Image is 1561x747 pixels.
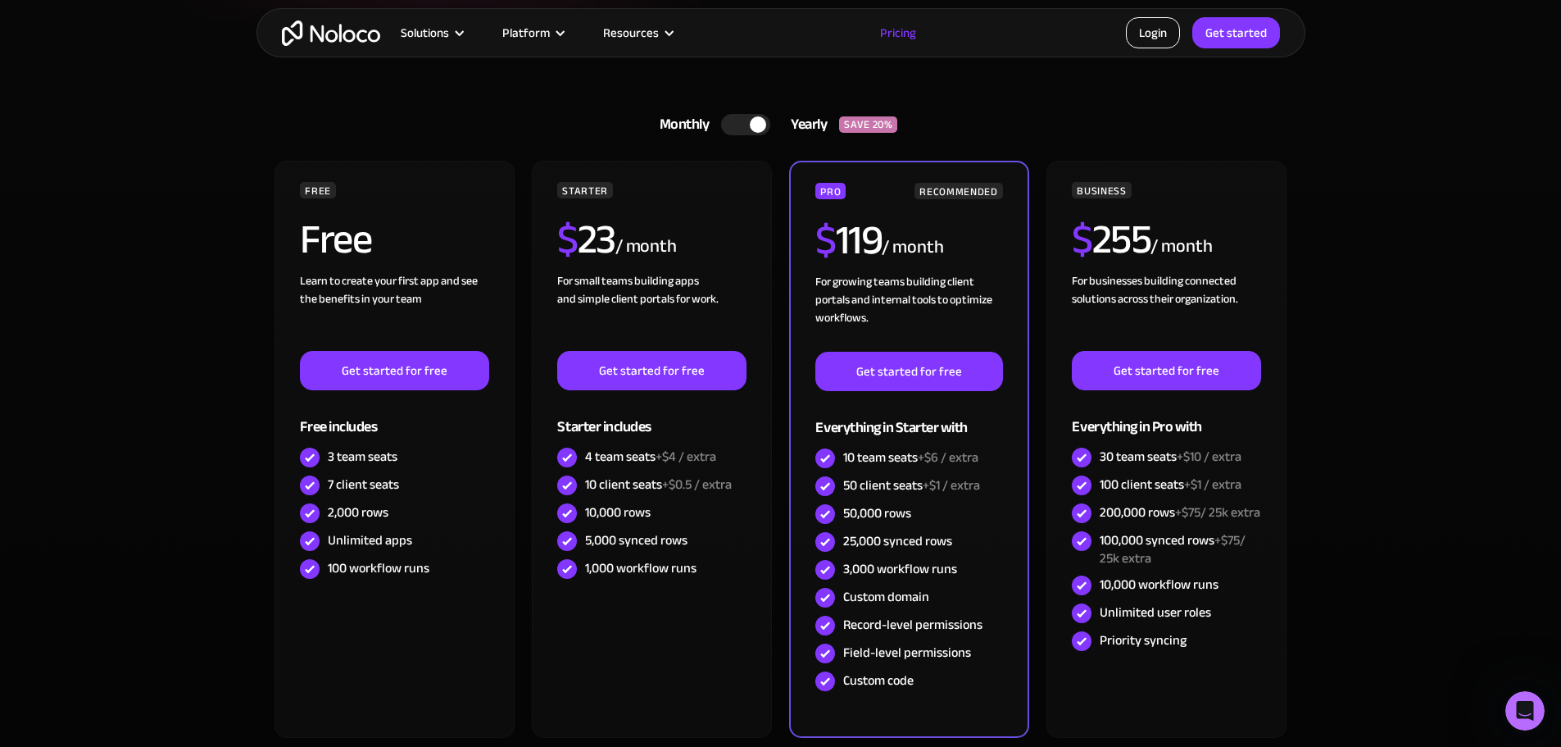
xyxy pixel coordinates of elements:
[380,22,482,43] div: Solutions
[815,391,1002,444] div: Everything in Starter with
[843,476,980,494] div: 50 client seats
[585,531,687,549] div: 5,000 synced rows
[78,524,91,537] button: Gif picker
[923,473,980,498] span: +$1 / extra
[300,182,336,198] div: FREE
[1100,503,1260,522] div: 200,000 rows
[1100,448,1241,466] div: 30 team seats
[26,175,302,233] div: are for people who work at your company - data admins, builders, and team members with your compa...
[815,202,836,279] span: $
[26,485,119,494] div: Help Bot • 1m ago
[1072,182,1131,198] div: BUSINESS
[72,110,302,142] div: what is the difference between Team Seats and Client Seats?
[1072,201,1092,278] span: $
[14,490,314,517] textarea: Message…
[13,445,234,481] div: Is that what you were looking for?Help Bot • 1m ago
[25,524,39,537] button: Upload attachment
[288,7,317,36] div: Close
[1100,576,1218,594] div: 10,000 workflow runs
[770,112,839,137] div: Yearly
[256,7,288,38] button: Home
[1100,531,1260,567] div: 100,000 synced rows
[13,165,315,445] div: Help Bot says…
[482,22,583,43] div: Platform
[13,2,315,100] div: Darragh says…
[1192,17,1280,48] a: Get started
[557,351,746,390] a: Get started for free
[1100,604,1211,622] div: Unlimited user roles
[1100,528,1246,571] span: +$75/ 25k extra
[1184,472,1241,497] span: +$1 / extra
[583,22,692,43] div: Resources
[29,221,43,235] a: Source reference 22646391:
[13,165,315,444] div: Team Seatsare for people who work at your company - data admins, builders, and team members with ...
[843,644,971,662] div: Field-level permissions
[557,201,578,278] span: $
[26,61,256,77] div: [PERSON_NAME]
[615,234,677,260] div: / month
[603,22,659,43] div: Resources
[860,22,937,43] a: Pricing
[843,672,914,690] div: Custom code
[47,9,73,35] img: Profile image for Help Bot
[882,235,943,261] div: / month
[839,116,897,133] div: SAVE 20%
[502,22,550,43] div: Platform
[281,517,307,544] button: Send a message…
[91,307,104,321] a: Source reference 106060548:
[585,476,732,494] div: 10 client seats
[328,448,397,466] div: 3 team seats
[79,8,135,20] h1: Help Bot
[26,455,221,471] div: Is that what you were looking for?
[1072,272,1260,351] div: For businesses building connected solutions across their organization. ‍
[26,242,104,255] b: Client Seats
[1175,500,1260,525] span: +$75/ 25k extra
[11,7,42,38] button: go back
[1177,444,1241,469] span: +$10 / extra
[557,390,746,444] div: Starter includes
[26,402,302,434] div: Team seats cost more per additional user than client seats across all our plans.
[401,22,449,43] div: Solutions
[300,351,488,390] a: Get started for free
[13,100,315,165] div: user says…
[914,183,1002,199] div: RECOMMENDED
[585,503,651,522] div: 10,000 rows
[1072,390,1260,444] div: Everything in Pro with
[1072,351,1260,390] a: Get started for free
[1072,219,1150,260] h2: 255
[52,524,65,537] button: Emoji picker
[843,588,929,606] div: Custom domain
[59,100,315,152] div: what is the difference between Team Seats and Client Seats?
[557,182,612,198] div: STARTER
[815,273,1002,352] div: For growing teams building client portals and internal tools to optimize workflows.
[26,175,100,189] b: Team Seats
[1100,631,1187,649] div: Priority syncing
[585,448,716,466] div: 4 team seats
[557,272,746,351] div: For small teams building apps and simple client portals for work. ‍
[918,445,978,470] span: +$6 / extra
[843,504,911,522] div: 50,000 rows
[282,20,380,46] a: home
[639,112,722,137] div: Monthly
[79,20,204,37] p: The team can also help
[662,472,732,497] span: +$0.5 / extra
[13,2,269,87] div: Hi there, if you have any questions about our pricing, just let us know![PERSON_NAME]
[843,449,978,467] div: 10 team seats
[300,272,488,351] div: Learn to create your first app and see the benefits in your team ‍
[815,352,1002,391] a: Get started for free
[26,330,302,394] div: The key difference is that team members actively manage and maintain the app, while clients acces...
[843,560,957,578] div: 3,000 workflow runs
[328,476,399,494] div: 7 client seats
[13,445,315,517] div: Help Bot says…
[815,220,882,261] h2: 119
[328,503,388,522] div: 2,000 rows
[1126,17,1180,48] a: Login
[104,524,117,537] button: Start recording
[1505,691,1545,731] iframe: Intercom live chat
[843,532,952,550] div: 25,000 synced rows
[328,531,412,549] div: Unlimited apps
[815,183,846,199] div: PRO
[1100,476,1241,494] div: 100 client seats
[843,616,982,634] div: Record-level permissions
[1150,234,1212,260] div: / month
